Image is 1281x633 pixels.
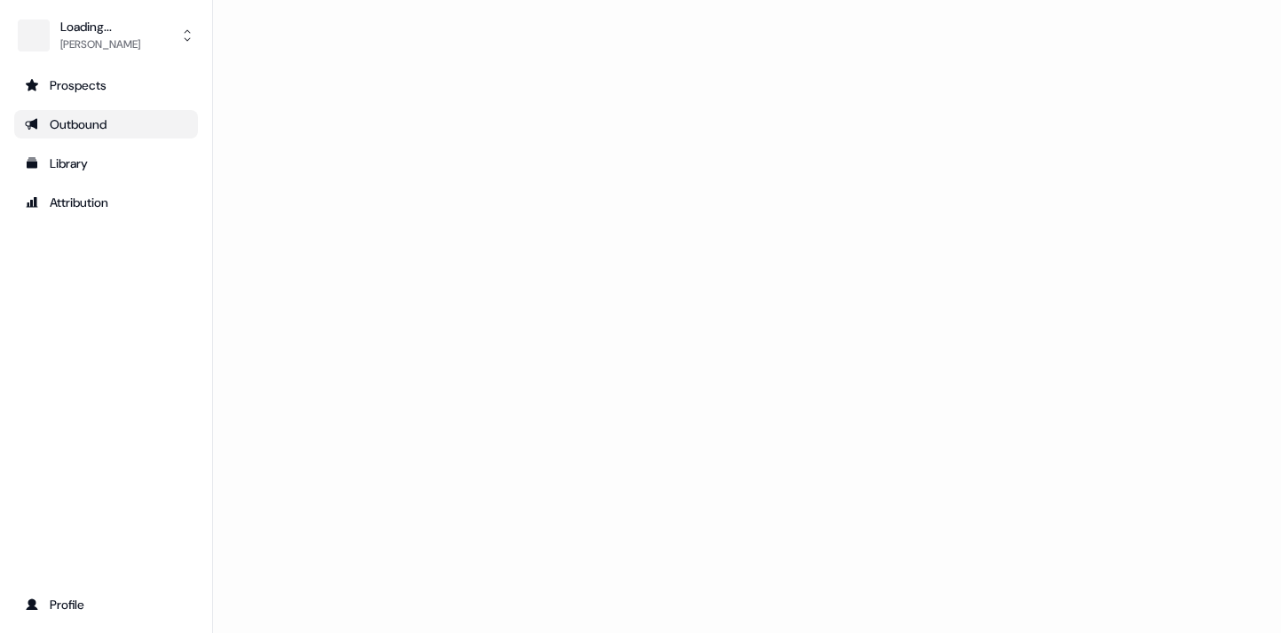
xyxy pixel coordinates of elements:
div: Library [25,154,187,172]
div: Profile [25,596,187,613]
div: [PERSON_NAME] [60,36,140,53]
div: Loading... [60,18,140,36]
a: Go to prospects [14,71,198,99]
div: Prospects [25,76,187,94]
a: Go to templates [14,149,198,178]
a: Go to attribution [14,188,198,217]
div: Attribution [25,194,187,211]
a: Go to profile [14,590,198,619]
a: Go to outbound experience [14,110,198,138]
div: Outbound [25,115,187,133]
button: Loading...[PERSON_NAME] [14,14,198,57]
